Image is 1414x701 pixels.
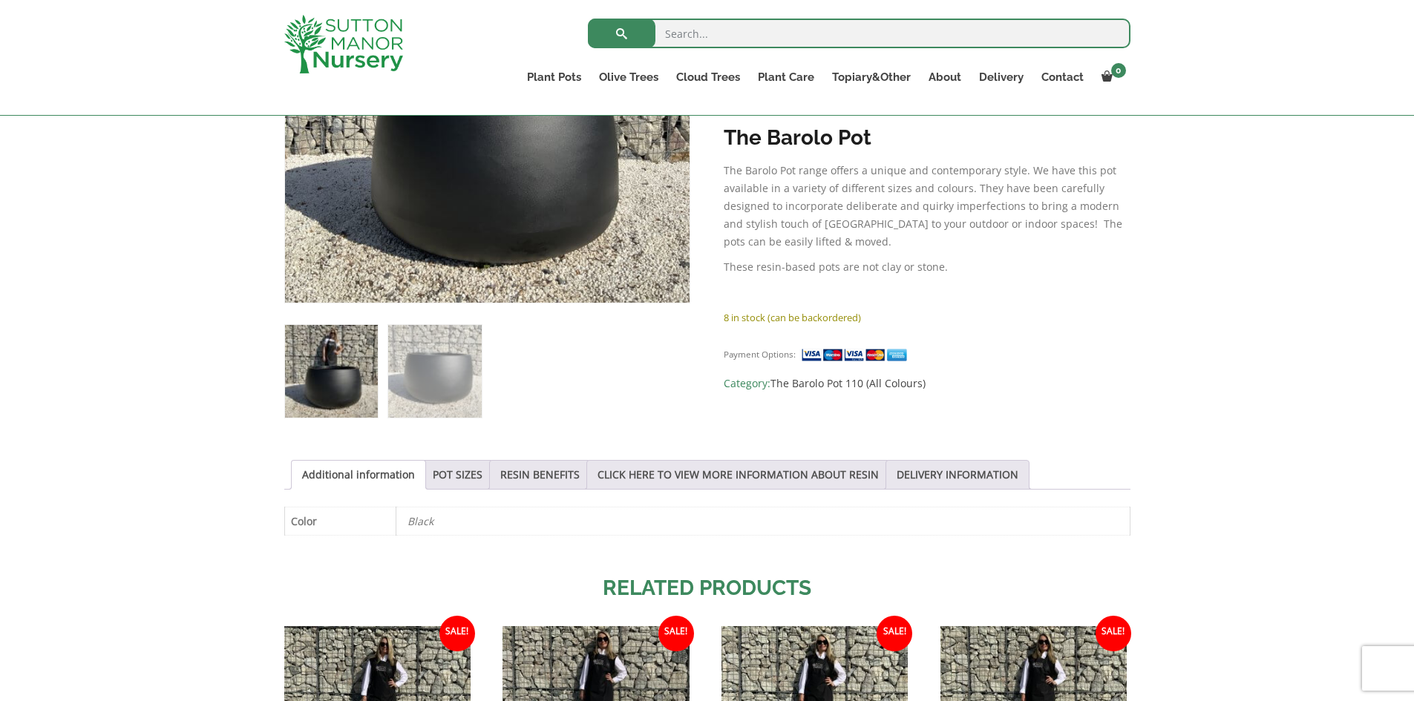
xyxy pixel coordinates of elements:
p: Black [407,507,1119,535]
small: Payment Options: [724,349,796,360]
span: Sale! [877,616,912,651]
a: Topiary&Other [823,67,920,88]
a: The Barolo Pot 110 (All Colours) [770,376,926,390]
a: Olive Trees [590,67,667,88]
p: These resin-based pots are not clay or stone. [724,258,1130,276]
p: The Barolo Pot range offers a unique and contemporary style. We have this pot available in a vari... [724,162,1130,251]
a: POT SIZES [433,461,482,489]
th: Color [284,507,396,535]
span: Sale! [658,616,694,651]
h2: Related products [284,573,1130,604]
span: Category: [724,375,1130,392]
img: The Barolo Pot 110 Colour Black [285,325,378,418]
input: Search... [588,19,1130,48]
a: DELIVERY INFORMATION [897,461,1018,489]
img: The Barolo Pot 110 Colour Black - Image 2 [388,325,481,418]
table: Product Details [284,507,1130,536]
a: About [920,67,970,88]
span: Sale! [1096,616,1131,651]
p: 8 in stock (can be backordered) [724,309,1130,326]
img: logo [284,15,403,73]
a: Delivery [970,67,1032,88]
a: Cloud Trees [667,67,749,88]
a: Additional information [302,461,415,489]
a: Plant Care [749,67,823,88]
span: 0 [1111,63,1126,78]
strong: The Barolo Pot [724,125,871,150]
a: Contact [1032,67,1093,88]
a: CLICK HERE TO VIEW MORE INFORMATION ABOUT RESIN [598,461,879,489]
a: Plant Pots [518,67,590,88]
a: RESIN BENEFITS [500,461,580,489]
img: payment supported [801,347,912,363]
a: 0 [1093,67,1130,88]
span: Sale! [439,616,475,651]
